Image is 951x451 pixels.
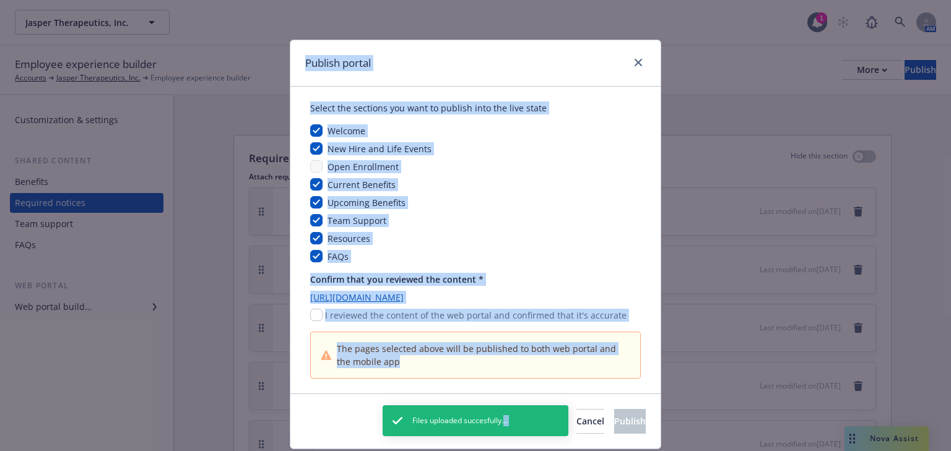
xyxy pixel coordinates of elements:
[310,291,641,304] a: [URL][DOMAIN_NAME]
[325,309,627,322] p: I reviewed the content of the web portal and confirmed that it's accurate
[328,233,370,244] span: Resources
[328,215,386,226] span: Team Support
[328,143,432,155] span: New Hire and Life Events
[310,101,641,114] div: Select the sections you want to publish into the live state
[412,415,507,426] span: Files uploaded succesfully...
[576,415,604,427] span: Cancel
[305,55,371,71] h1: Publish portal
[328,125,365,137] span: Welcome
[328,161,399,173] span: Open Enrollment
[310,273,641,286] p: Confirm that you reviewed the content *
[576,409,604,434] button: Cancel
[328,179,396,191] span: Current Benefits
[328,197,406,208] span: Upcoming Benefits
[337,342,630,368] span: The pages selected above will be published to both web portal and the mobile app
[614,415,646,427] span: Publish
[614,409,646,434] button: Publish
[328,251,349,262] span: FAQs
[631,55,646,70] a: close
